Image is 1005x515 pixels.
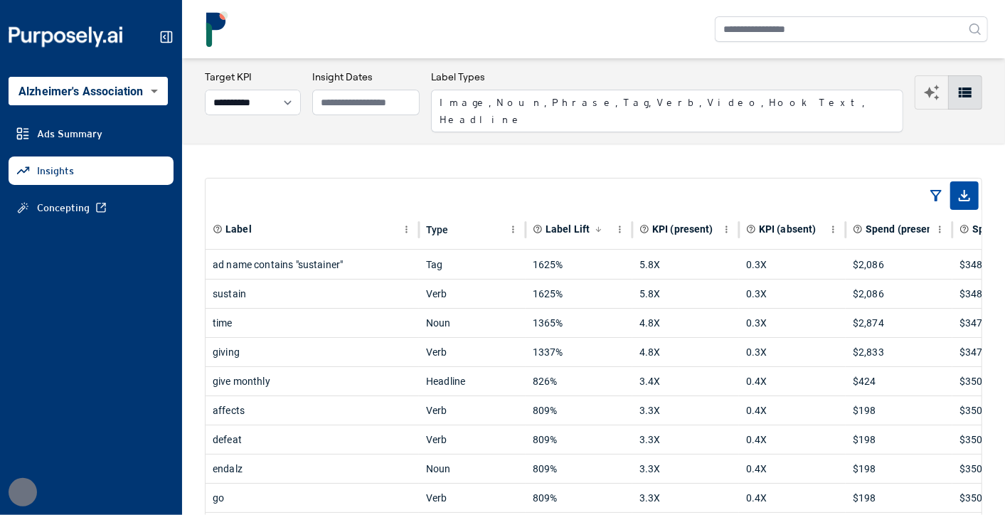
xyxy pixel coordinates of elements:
div: 0.3X [746,338,839,366]
div: ad name contains "sustainer" [213,250,412,279]
div: giving [213,338,412,366]
div: sustain [213,280,412,308]
button: Label column menu [398,221,415,238]
button: KPI (absent) column menu [824,221,842,238]
span: KPI (present) [652,222,713,236]
div: 3.3X [639,425,732,454]
div: 809% [533,396,625,425]
div: 0.3X [746,309,839,337]
div: 1337% [533,338,625,366]
svg: Primary effectiveness metric calculated as a relative difference (% change) in the chosen KPI whe... [533,224,543,234]
div: give monthly [213,367,412,395]
div: Verb [426,338,519,366]
div: $2,833 [853,338,945,366]
div: $198 [853,455,945,483]
div: Type [426,224,449,235]
div: 1625% [533,250,625,279]
div: affects [213,396,412,425]
span: Concepting [37,201,90,215]
span: Insights [37,164,74,178]
div: go [213,484,412,512]
svg: Total spend on all ads where label is absent [959,224,969,234]
div: 0.4X [746,455,839,483]
span: Label Lift [546,222,590,236]
div: 0.4X [746,484,839,512]
div: 5.8X [639,250,732,279]
div: $198 [853,484,945,512]
h3: Label Types [431,70,903,84]
div: 0.4X [746,396,839,425]
div: 4.8X [639,309,732,337]
a: Ads Summary [9,120,174,148]
h3: Insight Dates [312,70,420,84]
button: Spend (present) column menu [931,221,949,238]
svg: Total spend on all ads where label is present [853,224,863,234]
div: 809% [533,484,625,512]
a: Insights [9,156,174,185]
div: Verb [426,280,519,308]
div: 3.3X [639,484,732,512]
button: Image, Noun, Phrase, Tag, Verb, Video, Hook Text, Headline [431,90,903,132]
div: $2,086 [853,250,945,279]
div: Verb [426,396,519,425]
div: 0.4X [746,367,839,395]
h3: Target KPI [205,70,301,84]
div: Verb [426,425,519,454]
button: KPI (present) column menu [718,221,735,238]
div: 809% [533,425,625,454]
div: 5.8X [639,280,732,308]
div: 0.3X [746,280,839,308]
svg: Element or component part of the ad [213,224,223,234]
span: Spend (present) [866,222,940,236]
img: logo [199,11,235,47]
span: Ads Summary [37,127,102,141]
span: KPI (absent) [759,222,817,236]
div: time [213,309,412,337]
div: 1365% [533,309,625,337]
div: 826% [533,367,625,395]
div: 1625% [533,280,625,308]
button: Sort [591,222,606,237]
div: $2,086 [853,280,945,308]
div: $2,874 [853,309,945,337]
div: Alzheimer's Association [9,77,168,105]
svg: Aggregate KPI value of all ads where label is absent [746,224,756,234]
div: defeat [213,425,412,454]
div: 3.3X [639,455,732,483]
div: $198 [853,396,945,425]
svg: Aggregate KPI value of all ads where label is present [639,224,649,234]
button: Type column menu [504,221,522,238]
div: $424 [853,367,945,395]
a: Concepting [9,193,174,222]
div: 0.4X [746,425,839,454]
div: 809% [533,455,625,483]
div: 3.3X [639,396,732,425]
div: $198 [853,425,945,454]
div: Verb [426,484,519,512]
div: Headline [426,367,519,395]
div: Noun [426,455,519,483]
div: Noun [426,309,519,337]
div: endalz [213,455,412,483]
div: Tag [426,250,519,279]
div: 3.4X [639,367,732,395]
div: 4.8X [639,338,732,366]
span: Export as CSV [950,181,979,210]
span: Label [225,222,252,236]
div: 0.3X [746,250,839,279]
button: Label Lift column menu [611,221,629,238]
